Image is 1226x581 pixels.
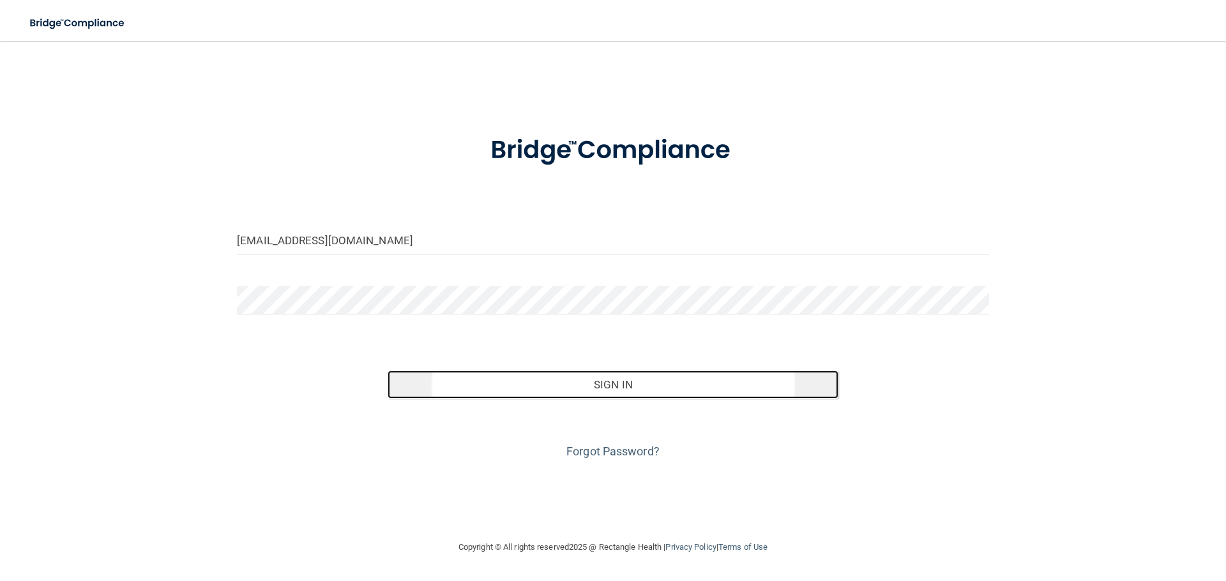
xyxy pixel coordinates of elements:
[19,10,137,36] img: bridge_compliance_login_screen.278c3ca4.svg
[718,542,768,552] a: Terms of Use
[566,445,660,458] a: Forgot Password?
[237,226,989,254] input: Email
[464,117,762,184] img: bridge_compliance_login_screen.278c3ca4.svg
[388,371,839,399] button: Sign In
[665,542,716,552] a: Privacy Policy
[380,527,846,568] div: Copyright © All rights reserved 2025 @ Rectangle Health | |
